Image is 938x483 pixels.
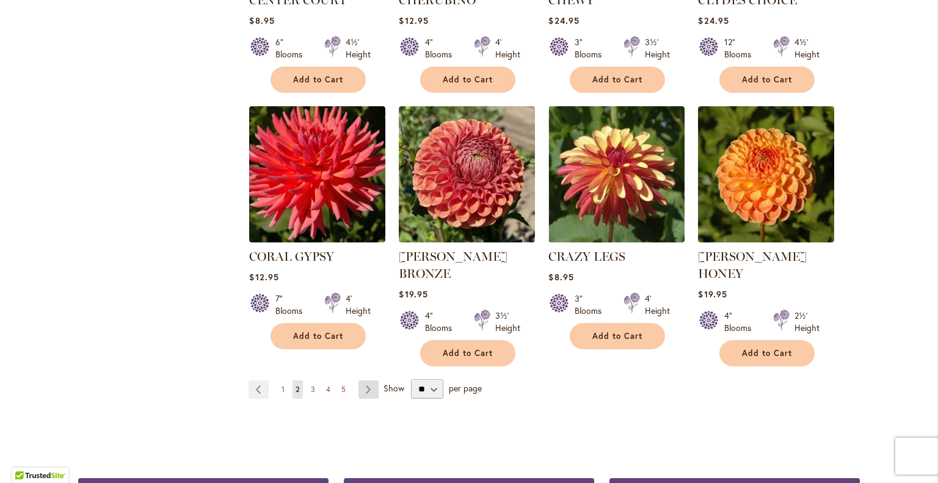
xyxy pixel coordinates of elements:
div: 4" Blooms [425,36,459,60]
button: Add to Cart [271,323,366,349]
div: 12" Blooms [724,36,758,60]
div: 7" Blooms [275,292,310,317]
span: 2 [296,385,300,394]
img: CORNEL BRONZE [399,106,535,242]
div: 3½' Height [495,310,520,334]
div: 4½' Height [794,36,820,60]
span: $19.95 [698,288,727,300]
a: CORNEL BRONZE [399,233,535,245]
span: $12.95 [399,15,428,26]
button: Add to Cart [271,67,366,93]
span: $24.95 [548,15,579,26]
button: Add to Cart [570,67,665,93]
span: Add to Cart [592,74,642,85]
span: per page [449,382,482,394]
button: Add to Cart [570,323,665,349]
button: Add to Cart [719,67,815,93]
a: 5 [338,380,349,399]
span: 5 [341,385,346,394]
div: 6" Blooms [275,36,310,60]
span: 3 [311,385,315,394]
span: Add to Cart [293,331,343,341]
a: 4 [323,380,333,399]
span: Add to Cart [443,348,493,358]
div: 4½' Height [346,36,371,60]
span: $8.95 [548,271,573,283]
a: [PERSON_NAME] HONEY [698,249,807,281]
a: 3 [308,380,318,399]
div: 3" Blooms [575,292,609,317]
a: 1 [278,380,288,399]
button: Add to Cart [420,340,515,366]
span: $19.95 [399,288,427,300]
div: 4' Height [495,36,520,60]
span: Add to Cart [592,331,642,341]
a: CORAL GYPSY [249,249,334,264]
span: Add to Cart [742,74,792,85]
a: CRICHTON HONEY [698,233,834,245]
div: 2½' Height [794,310,820,334]
span: Add to Cart [443,74,493,85]
iframe: Launch Accessibility Center [9,440,43,474]
span: Add to Cart [742,348,792,358]
a: CRAZY LEGS [548,249,625,264]
div: 3½' Height [645,36,670,60]
a: [PERSON_NAME] BRONZE [399,249,507,281]
div: 4" Blooms [425,310,459,334]
div: 3" Blooms [575,36,609,60]
span: Add to Cart [293,74,343,85]
a: CRAZY LEGS [548,233,685,245]
div: 4" Blooms [724,310,758,334]
a: CORAL GYPSY [249,233,385,245]
span: $12.95 [249,271,278,283]
span: 1 [282,385,285,394]
span: Show [384,382,404,394]
div: 4' Height [346,292,371,317]
span: 4 [326,385,330,394]
button: Add to Cart [719,340,815,366]
button: Add to Cart [420,67,515,93]
div: 4' Height [645,292,670,317]
img: CRICHTON HONEY [698,106,834,242]
span: $24.95 [698,15,729,26]
img: CORAL GYPSY [249,106,385,242]
span: $8.95 [249,15,274,26]
img: CRAZY LEGS [548,106,685,242]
